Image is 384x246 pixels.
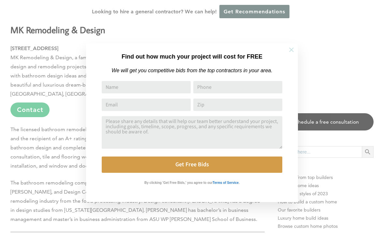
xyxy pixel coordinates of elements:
strong: By clicking 'Get Free Bids,' you agree to our [144,181,213,184]
input: Zip [193,99,282,111]
button: Get Free Bids [102,157,282,173]
strong: Find out how much your project will cost for FREE [122,53,262,60]
input: Phone [193,81,282,93]
button: Close [280,38,303,61]
textarea: Comment or Message [102,116,282,149]
strong: . [239,181,240,184]
a: Terms of Service [213,179,239,185]
em: We will get you competitive bids from the top contractors in your area. [111,68,272,73]
strong: Terms of Service [213,181,239,184]
input: Email Address [102,99,191,111]
iframe: Drift Widget Chat Controller [259,199,376,238]
input: Name [102,81,191,93]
